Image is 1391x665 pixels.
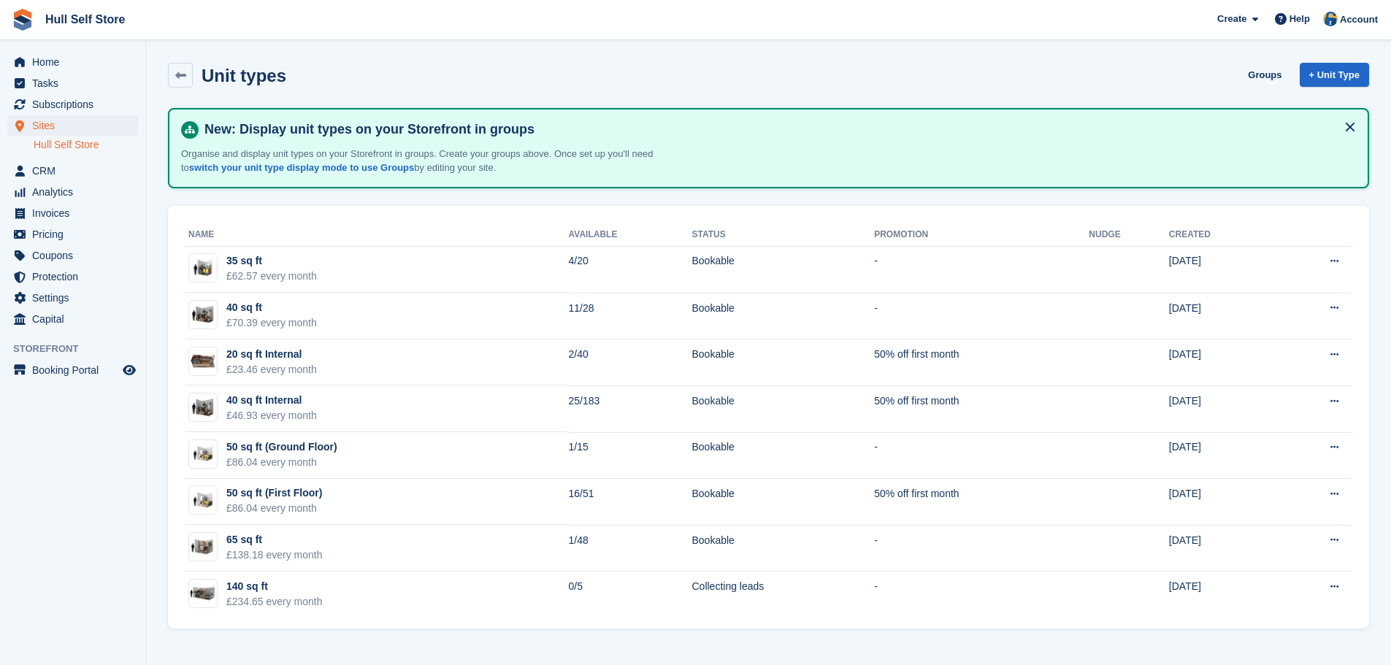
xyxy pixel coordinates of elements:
[226,347,317,362] div: 20 sq ft Internal
[1169,572,1274,618] td: [DATE]
[7,360,138,380] a: menu
[1323,12,1338,26] img: Hull Self Store
[189,162,414,173] a: switch your unit type display mode to use Groups
[1169,385,1274,432] td: [DATE]
[1340,12,1378,27] span: Account
[226,455,337,470] div: £86.04 every month
[189,397,217,418] img: 40-sqft-unit%20(1).jpg
[569,432,692,479] td: 1/15
[569,246,692,293] td: 4/20
[226,253,317,269] div: 35 sq ft
[874,432,1089,479] td: -
[1217,12,1246,26] span: Create
[1290,12,1310,26] span: Help
[874,339,1089,386] td: 50% off first month
[226,362,317,377] div: £23.46 every month
[199,121,1356,138] h4: New: Display unit types on your Storefront in groups
[1089,223,1168,247] th: Nudge
[32,245,120,266] span: Coupons
[226,300,317,315] div: 40 sq ft
[874,293,1089,339] td: -
[189,347,217,375] img: Screenshot%202024-12-03%20103022.jpg
[1169,223,1274,247] th: Created
[569,385,692,432] td: 25/183
[226,439,337,455] div: 50 sq ft (Ground Floor)
[691,223,874,247] th: Status
[181,147,692,175] p: Organise and display unit types on your Storefront in groups. Create your groups above. Once set ...
[1169,525,1274,572] td: [DATE]
[7,203,138,223] a: menu
[691,385,874,432] td: Bookable
[7,161,138,181] a: menu
[32,161,120,181] span: CRM
[32,224,120,245] span: Pricing
[189,583,217,604] img: 140-sqft-unit.jpg
[32,203,120,223] span: Invoices
[1300,63,1369,87] a: + Unit Type
[226,393,317,408] div: 40 sq ft Internal
[189,490,217,511] img: 50-sqft-unit.jpg
[39,7,131,31] a: Hull Self Store
[226,501,322,516] div: £86.04 every month
[189,537,217,558] img: 64-sqft-unit.jpg
[569,339,692,386] td: 2/40
[1242,63,1287,87] a: Groups
[32,360,120,380] span: Booking Portal
[569,293,692,339] td: 11/28
[226,579,323,594] div: 140 sq ft
[226,315,317,331] div: £70.39 every month
[874,479,1089,526] td: 50% off first month
[32,94,120,115] span: Subscriptions
[226,408,317,423] div: £46.93 every month
[691,572,874,618] td: Collecting leads
[34,138,138,152] a: Hull Self Store
[120,361,138,379] a: Preview store
[226,532,323,547] div: 65 sq ft
[7,266,138,287] a: menu
[32,73,120,93] span: Tasks
[32,52,120,72] span: Home
[7,94,138,115] a: menu
[185,223,569,247] th: Name
[874,572,1089,618] td: -
[691,479,874,526] td: Bookable
[189,304,217,326] img: 40-sqft-unit%20(1).jpg
[569,525,692,572] td: 1/48
[7,309,138,329] a: menu
[13,342,145,356] span: Storefront
[691,339,874,386] td: Bookable
[32,309,120,329] span: Capital
[569,223,692,247] th: Available
[189,444,217,465] img: 50-sqft-unit.jpg
[1169,479,1274,526] td: [DATE]
[7,245,138,266] a: menu
[7,224,138,245] a: menu
[7,182,138,202] a: menu
[1169,432,1274,479] td: [DATE]
[1169,246,1274,293] td: [DATE]
[569,479,692,526] td: 16/51
[226,269,317,284] div: £62.57 every month
[226,594,323,610] div: £234.65 every month
[189,258,217,279] img: 35-sqft-unit.jpg
[32,288,120,308] span: Settings
[12,9,34,31] img: stora-icon-8386f47178a22dfd0bd8f6a31ec36ba5ce8667c1dd55bd0f319d3a0aa187defe.svg
[226,485,322,501] div: 50 sq ft (First Floor)
[874,385,1089,432] td: 50% off first month
[7,73,138,93] a: menu
[569,572,692,618] td: 0/5
[202,66,286,85] h2: Unit types
[7,115,138,136] a: menu
[32,182,120,202] span: Analytics
[226,547,323,563] div: £138.18 every month
[691,525,874,572] td: Bookable
[691,293,874,339] td: Bookable
[32,115,120,136] span: Sites
[874,246,1089,293] td: -
[1169,339,1274,386] td: [DATE]
[7,288,138,308] a: menu
[1169,293,1274,339] td: [DATE]
[7,52,138,72] a: menu
[32,266,120,287] span: Protection
[691,432,874,479] td: Bookable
